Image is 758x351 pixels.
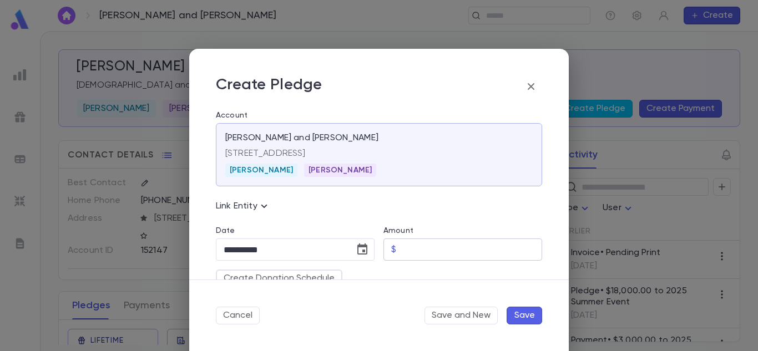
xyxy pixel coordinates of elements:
label: Date [216,226,375,235]
p: [STREET_ADDRESS] [225,148,533,159]
button: Choose date, selected date is Oct 6, 2025 [351,238,373,261]
button: Cancel [216,307,260,324]
span: [PERSON_NAME] [304,166,376,175]
label: Account [216,111,542,120]
p: $ [391,244,396,255]
p: Link Entity [216,200,271,213]
button: Save and New [425,307,498,324]
button: Create Donation Schedule [216,269,342,287]
p: Create Pledge [216,75,322,98]
span: [PERSON_NAME] [225,166,297,175]
button: Save [507,307,542,324]
p: [PERSON_NAME] and [PERSON_NAME] [225,133,378,144]
label: Amount [383,226,413,235]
